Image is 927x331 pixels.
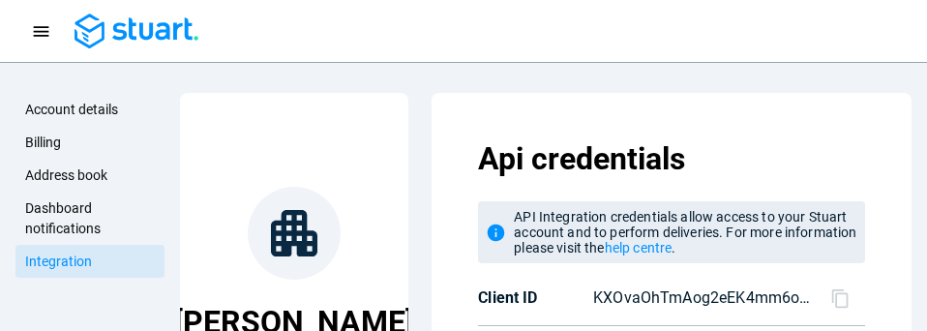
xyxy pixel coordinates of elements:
span: Address book [25,167,107,183]
span: API Integration credentials allow access to your Stuart account and to perform deliveries. For mo... [514,209,856,256]
p: KXOvaOhTmAog2eEK4mm6ouaKuazLWzkNRefjsyJJlrU [593,286,816,310]
button: Navigation menu [23,14,59,49]
p: Client ID [478,288,585,308]
p: Api credentials [478,139,865,178]
a: Address book [15,159,164,192]
a: Account details [15,93,164,126]
span: Billing [25,135,61,150]
a: Integration [15,245,164,278]
img: Blue logo [75,14,198,49]
a: Billing [15,126,164,159]
a: help centre [605,240,673,256]
span: Dashboard notifications [25,200,101,236]
a: Dashboard notifications [15,192,164,245]
a: Blue logo [59,14,198,49]
span: Integration [25,254,92,269]
span: Account details [25,102,118,117]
